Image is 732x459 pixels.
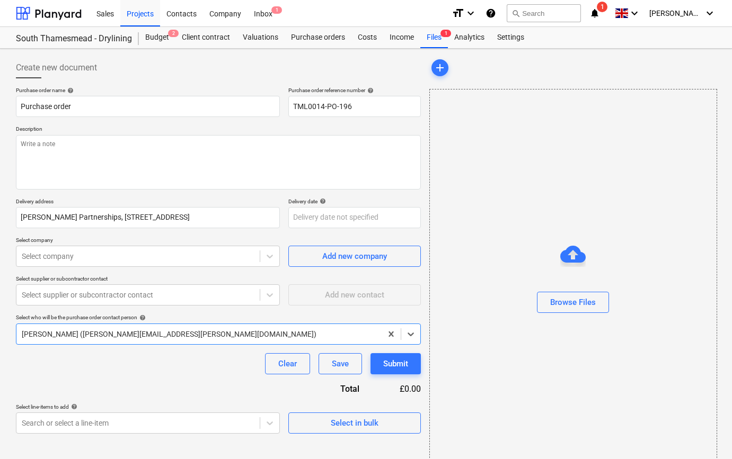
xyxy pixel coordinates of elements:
span: 1 [597,2,607,12]
p: Delivery address [16,198,280,207]
input: Delivery date not specified [288,207,421,228]
button: Search [507,4,581,22]
div: Total [283,383,376,395]
span: help [69,403,77,410]
i: keyboard_arrow_down [628,7,641,20]
div: Purchase order reference number [288,87,421,94]
i: keyboard_arrow_down [464,7,477,20]
span: help [318,198,326,204]
div: Browse Files [550,296,596,310]
span: 1 [440,30,451,37]
input: Delivery address [16,207,280,228]
button: Select in bulk [288,412,421,434]
div: £0.00 [376,383,421,395]
div: Files [420,27,448,48]
span: 2 [168,30,179,37]
a: Budget2 [139,27,175,48]
div: Submit [383,357,408,371]
div: Delivery date [288,198,421,205]
div: Save [332,357,349,371]
a: Income [383,27,420,48]
button: Add new company [288,246,421,267]
i: format_size [452,7,464,20]
div: Purchase order name [16,87,280,94]
span: add [434,61,446,74]
a: Client contract [175,27,236,48]
div: Clear [278,357,297,371]
i: keyboard_arrow_down [703,7,716,20]
i: Knowledge base [486,7,496,20]
a: Settings [491,27,531,48]
iframe: Chat Widget [679,408,732,459]
span: 1 [271,6,282,14]
button: Clear [265,353,310,374]
a: Analytics [448,27,491,48]
button: Submit [371,353,421,374]
div: Budget [139,27,175,48]
p: Select supplier or subcontractor contact [16,275,280,284]
input: Reference number [288,96,421,117]
span: help [365,87,374,94]
button: Save [319,353,362,374]
a: Costs [351,27,383,48]
p: Description [16,125,421,134]
div: Add new company [322,249,387,263]
p: Select company [16,237,280,246]
div: Select line-items to add [16,403,280,410]
div: Select in bulk [331,416,378,430]
span: help [65,87,74,94]
div: Select who will be the purchase order contact person [16,314,421,321]
input: Document name [16,96,280,117]
span: [PERSON_NAME] [649,9,702,17]
span: Create new document [16,61,97,74]
a: Valuations [236,27,285,48]
div: South Thamesmead - Drylining [16,33,126,44]
span: help [137,314,146,321]
a: Purchase orders [285,27,351,48]
i: notifications [589,7,600,20]
button: Browse Files [537,292,609,313]
span: search [511,9,520,17]
a: Files1 [420,27,448,48]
